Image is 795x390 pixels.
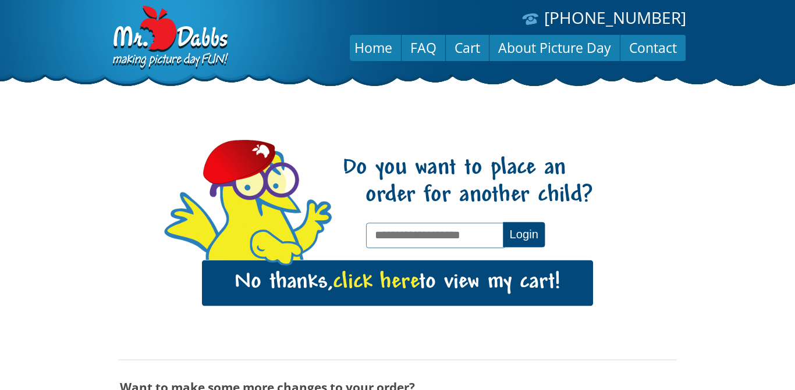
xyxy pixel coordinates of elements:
[489,34,620,62] a: About Picture Day
[503,222,545,247] button: Login
[544,6,686,28] a: [PHONE_NUMBER]
[446,34,489,62] a: Cart
[346,34,401,62] a: Home
[343,183,593,210] span: order for another child?
[202,260,593,306] a: No thanks,click hereto view my cart!
[333,271,419,295] span: click here
[402,34,445,62] a: FAQ
[342,155,593,210] h1: Do you want to place an
[109,6,230,71] img: Dabbs Company
[620,34,686,62] a: Contact
[249,230,304,266] img: hello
